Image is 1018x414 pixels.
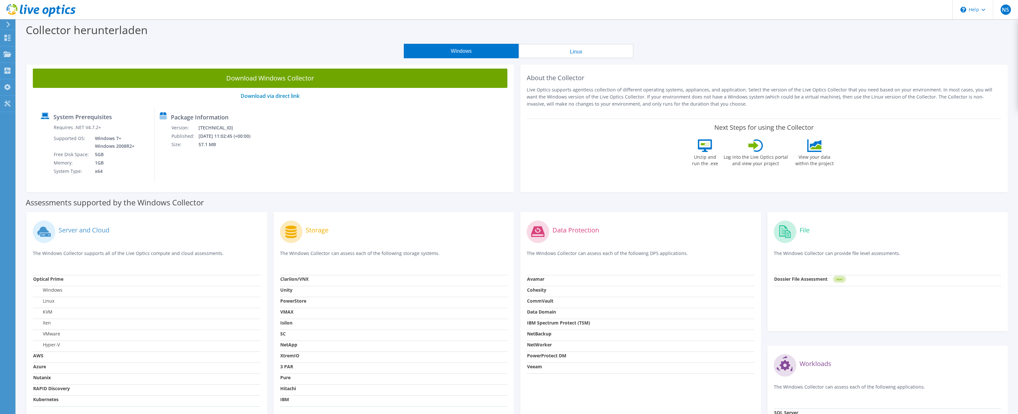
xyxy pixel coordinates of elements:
[527,298,553,304] strong: CommVault
[33,69,507,88] a: Download Windows Collector
[280,363,293,370] strong: 3 PAR
[53,114,112,120] label: System Prerequisites
[59,227,109,233] label: Server and Cloud
[171,132,198,140] td: Published:
[552,227,599,233] label: Data Protection
[527,342,552,348] strong: NetWorker
[280,287,292,293] strong: Unity
[33,331,60,337] label: VMware
[723,152,788,167] label: Log into the Live Optics portal and view your project
[33,287,62,293] label: Windows
[527,309,556,315] strong: Data Domain
[171,140,198,149] td: Size:
[280,353,299,359] strong: XtremIO
[774,383,1002,397] p: The Windows Collector can assess each of the following applications.
[1001,5,1011,15] span: NS
[527,287,546,293] strong: Cohesity
[53,134,90,150] td: Supported OS:
[171,124,198,132] td: Version:
[90,159,136,167] td: 1GB
[690,152,720,167] label: Unzip and run the .exe
[90,150,136,159] td: 5GB
[33,353,43,359] strong: AWS
[280,374,291,381] strong: Pure
[527,250,754,263] p: The Windows Collector can assess each of the following DPS applications.
[198,132,259,140] td: [DATE] 11:02:45 (+00:00)
[404,44,519,58] button: Windows
[280,342,297,348] strong: NetApp
[527,86,1001,108] p: Live Optics supports agentless collection of different operating systems, appliances, and applica...
[800,227,810,233] label: File
[280,320,292,326] strong: Isilon
[714,124,814,131] label: Next Steps for using the Collector
[26,23,148,37] label: Collector herunterladen
[774,250,1002,263] p: The Windows Collector can provide file level assessments.
[33,276,63,282] strong: Optical Prime
[527,331,551,337] strong: NetBackup
[280,396,289,402] strong: IBM
[527,320,590,326] strong: IBM Spectrum Protect (TSM)
[306,227,329,233] label: Storage
[54,124,101,131] label: Requires .NET V4.7.2+
[53,167,90,175] td: System Type:
[960,7,966,13] svg: \n
[26,199,204,206] label: Assessments supported by the Windows Collector
[33,363,46,370] strong: Azure
[198,140,259,149] td: 57.1 MB
[241,92,300,99] a: Download via direct link
[198,124,259,132] td: [TECHNICAL_ID]
[836,278,842,281] tspan: NEW!
[791,152,838,167] label: View your data within the project
[280,250,508,263] p: The Windows Collector can assess each of the following storage systems.
[53,159,90,167] td: Memory:
[33,396,59,402] strong: Kubernetes
[519,44,634,58] button: Linux
[33,374,51,381] strong: Nutanix
[280,276,309,282] strong: Clariion/VNX
[800,361,831,367] label: Workloads
[527,74,1001,82] h2: About the Collector
[527,353,566,359] strong: PowerProtect DM
[527,276,544,282] strong: Avamar
[33,385,70,391] strong: RAPID Discovery
[280,331,286,337] strong: SC
[53,150,90,159] td: Free Disk Space:
[33,309,52,315] label: KVM
[280,298,306,304] strong: PowerStore
[33,342,60,348] label: Hyper-V
[171,114,228,120] label: Package Information
[527,363,542,370] strong: Veeam
[774,276,828,282] strong: Dossier File Assessment
[33,298,54,304] label: Linux
[90,167,136,175] td: x64
[33,320,51,326] label: Xen
[90,134,136,150] td: Windows 7+ Windows 2008R2+
[33,250,261,263] p: The Windows Collector supports all of the Live Optics compute and cloud assessments.
[280,309,293,315] strong: VMAX
[280,385,296,391] strong: Hitachi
